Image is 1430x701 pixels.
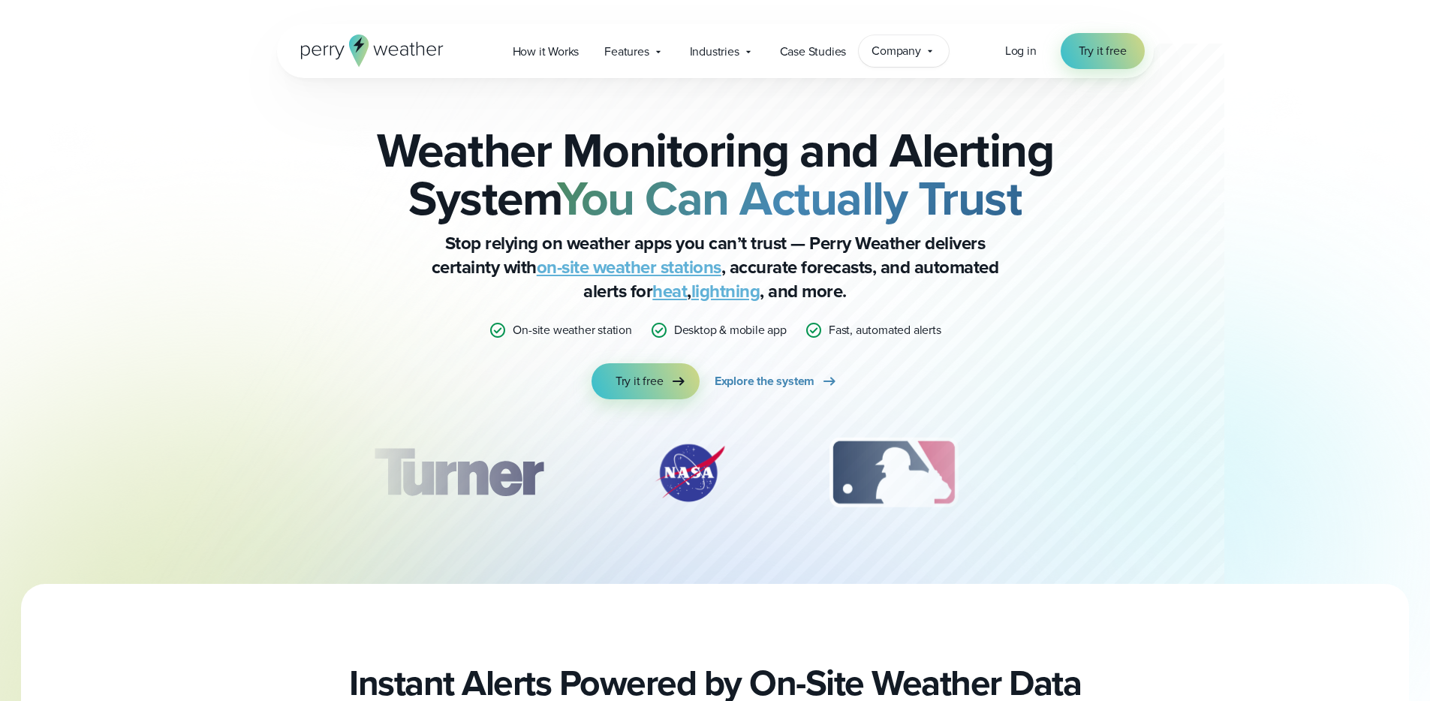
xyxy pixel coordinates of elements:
img: Turner-Construction_1.svg [351,435,564,510]
div: 3 of 12 [814,435,973,510]
a: Try it free [592,363,700,399]
a: heat [652,278,687,305]
div: 4 of 12 [1045,435,1165,510]
a: on-site weather stations [537,254,721,281]
h2: Weather Monitoring and Alerting System [352,126,1079,222]
a: Case Studies [767,36,860,67]
span: Try it free [1079,42,1127,60]
span: Features [604,43,649,61]
div: 2 of 12 [637,435,742,510]
a: lightning [691,278,760,305]
span: Log in [1005,42,1037,59]
strong: You Can Actually Trust [557,163,1022,233]
span: Company [872,42,921,60]
a: Try it free [1061,33,1145,69]
p: Desktop & mobile app [674,321,787,339]
img: PGA.svg [1045,435,1165,510]
span: Case Studies [780,43,847,61]
span: Industries [690,43,739,61]
span: Try it free [616,372,664,390]
a: How it Works [500,36,592,67]
img: NASA.svg [637,435,742,510]
span: Explore the system [715,372,814,390]
a: Log in [1005,42,1037,60]
p: Fast, automated alerts [829,321,941,339]
p: Stop relying on weather apps you can’t trust — Perry Weather delivers certainty with , accurate f... [415,231,1016,303]
div: slideshow [352,435,1079,518]
p: On-site weather station [513,321,631,339]
img: MLB.svg [814,435,973,510]
a: Explore the system [715,363,838,399]
span: How it Works [513,43,580,61]
div: 1 of 12 [351,435,564,510]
